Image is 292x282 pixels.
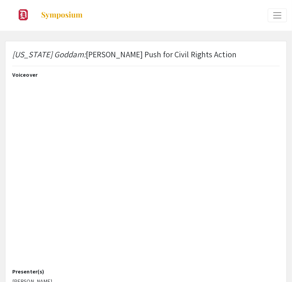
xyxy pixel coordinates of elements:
p: [PERSON_NAME] Push for Civil Rights Action [12,48,236,60]
img: Symposium by ForagerOne [41,11,83,19]
img: Undergraduate Research & Scholarship Symposium [13,7,34,24]
iframe: YouTube video player [12,81,280,268]
a: Undergraduate Research & Scholarship Symposium [5,7,83,24]
em: [US_STATE] Goddam: [12,49,86,60]
h2: Presenter(s) [12,268,280,275]
h2: Voiceover [12,72,280,78]
button: Expand or Collapse Menu [268,9,287,22]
